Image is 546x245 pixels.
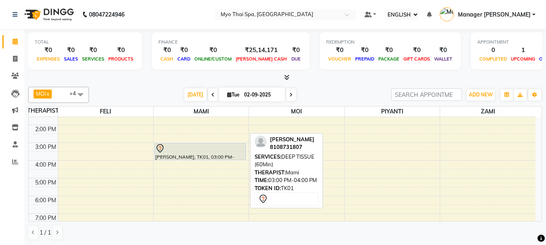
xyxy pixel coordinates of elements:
[242,89,282,101] input: 2025-09-02
[35,39,135,46] div: TOTAL
[234,56,289,62] span: [PERSON_NAME] CASH
[106,46,135,55] div: ₹0
[326,39,454,46] div: REDEMPTION
[175,56,192,62] span: CARD
[62,46,80,55] div: ₹0
[289,46,303,55] div: ₹0
[155,143,246,160] div: [PERSON_NAME], TK01, 03:00 PM-04:00 PM, DEEP TISSUE (60Min)
[192,56,234,62] span: ONLINE/CUSTOM
[40,228,51,237] span: 1 / 1
[34,214,58,222] div: 7:00 PM
[326,46,353,55] div: ₹0
[225,92,242,98] span: Tue
[326,56,353,62] span: VOUCHER
[270,143,314,151] div: 8108731807
[353,46,376,55] div: ₹0
[458,10,531,19] span: Manager [PERSON_NAME]
[34,125,58,134] div: 2:00 PM
[391,88,462,101] input: SEARCH APPOINTMENT
[35,46,62,55] div: ₹0
[34,161,58,169] div: 4:00 PM
[440,7,454,21] img: Manager Yesha
[509,56,537,62] span: UPCOMING
[34,143,58,151] div: 3:00 PM
[353,56,376,62] span: PREPAID
[158,46,175,55] div: ₹0
[89,3,124,26] b: 08047224946
[432,56,454,62] span: WALLET
[467,89,495,101] button: ADD NEW
[440,107,535,117] span: ZAMI
[255,176,318,184] div: 03:00 PM-04:00 PM
[469,92,493,98] span: ADD NEW
[192,46,234,55] div: ₹0
[29,107,58,115] div: THERAPIST
[401,46,432,55] div: ₹0
[175,46,192,55] div: ₹0
[255,169,286,176] span: THERAPIST:
[255,185,281,191] span: TOKEN ID:
[62,56,80,62] span: SALES
[255,184,318,193] div: TK01
[184,88,207,101] span: [DATE]
[36,90,46,97] span: MOI
[158,39,303,46] div: FINANCE
[46,90,49,97] a: x
[509,46,537,55] div: 1
[34,196,58,205] div: 6:00 PM
[432,46,454,55] div: ₹0
[34,178,58,187] div: 5:00 PM
[376,56,401,62] span: PACKAGE
[255,169,318,177] div: Mami
[255,153,281,160] span: SERVICES:
[376,46,401,55] div: ₹0
[70,90,82,96] span: +4
[401,56,432,62] span: GIFT CARDS
[270,136,314,142] span: [PERSON_NAME]
[58,107,153,117] span: FELI
[477,46,509,55] div: 0
[289,56,303,62] span: DUE
[80,56,106,62] span: SERVICES
[234,46,289,55] div: ₹25,14,171
[80,46,106,55] div: ₹0
[154,107,249,117] span: MAMI
[477,56,509,62] span: COMPLETED
[255,177,268,183] span: TIME:
[21,3,76,26] img: logo
[255,153,314,168] span: DEEP TISSUE (60Min)
[255,136,267,148] img: profile
[35,56,62,62] span: EXPENSES
[249,107,344,117] span: MOI
[158,56,175,62] span: CASH
[106,56,135,62] span: PRODUCTS
[345,107,440,117] span: PIYANTI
